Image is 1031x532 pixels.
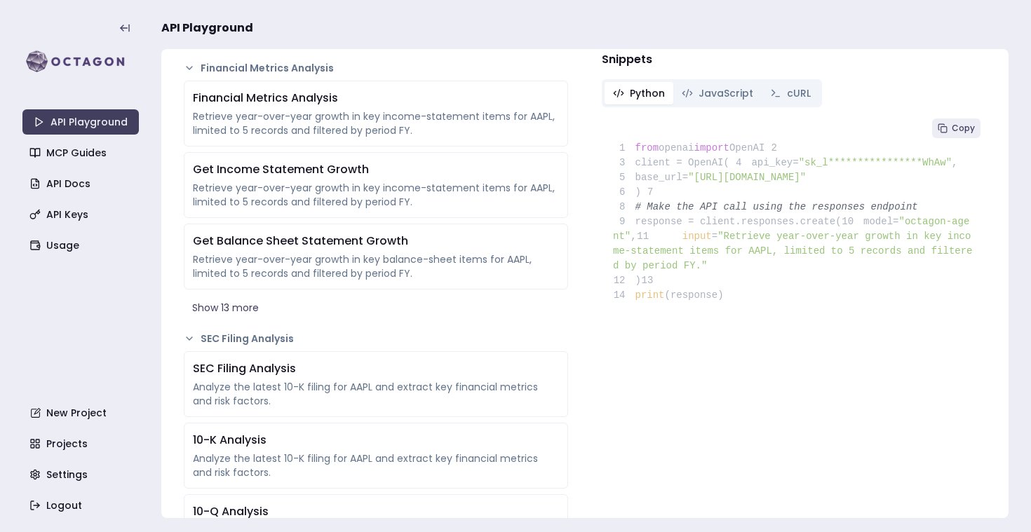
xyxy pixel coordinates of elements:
a: API Keys [24,202,140,227]
div: Analyze the latest 10-K filing for AAPL and extract key financial metrics and risk factors. [193,380,559,408]
div: Get Income Statement Growth [193,161,559,178]
div: Analyze the latest 10-K filing for AAPL and extract key financial metrics and risk factors. [193,451,559,479]
img: logo-rect-yK7x_WSZ.svg [22,48,139,76]
div: Get Balance Sheet Statement Growth [193,233,559,250]
a: Settings [24,462,140,487]
span: client = OpenAI( [613,157,729,168]
a: Usage [24,233,140,258]
span: response = client.responses.create( [613,216,842,227]
span: 4 [729,156,752,170]
div: Retrieve year-over-year growth in key balance-sheet items for AAPL, limited to 5 records and filt... [193,252,559,280]
button: SEC Filing Analysis [184,332,568,346]
span: openai [659,142,694,154]
span: 9 [613,214,635,229]
span: JavaScript [699,86,753,100]
span: base_url= [635,172,689,183]
span: print [635,289,665,301]
span: OpenAI [729,142,764,154]
button: Show 13 more [184,295,568,320]
div: 10-K Analysis [193,432,559,449]
span: 3 [613,156,635,170]
span: 13 [641,273,663,288]
span: ) [613,275,641,286]
span: 2 [764,141,787,156]
span: 10 [842,214,864,229]
span: model= [863,216,898,227]
span: (response) [665,289,724,301]
span: 8 [613,200,635,214]
span: 14 [613,288,635,303]
span: API Playground [161,20,253,36]
a: New Project [24,400,140,425]
span: 11 [637,229,659,244]
span: 1 [613,141,635,156]
button: Copy [932,118,981,138]
span: "[URL][DOMAIN_NAME]" [688,172,806,183]
span: "Retrieve year-over-year growth in key income-statement items for AAPL, limited to 5 records and ... [613,231,972,271]
span: Python [630,86,665,100]
a: API Playground [22,109,139,135]
div: Retrieve year-over-year growth in key income-statement items for AAPL, limited to 5 records and f... [193,181,559,209]
span: Copy [952,123,975,134]
span: 5 [613,170,635,185]
a: MCP Guides [24,140,140,165]
div: Retrieve year-over-year growth in key income-statement items for AAPL, limited to 5 records and f... [193,109,559,137]
a: Logout [24,493,140,518]
span: from [635,142,659,154]
span: # Make the API call using the responses endpoint [635,201,918,212]
span: , [631,231,636,242]
h4: Snippets [602,51,986,68]
a: API Docs [24,171,140,196]
span: ) [613,186,641,198]
button: Financial Metrics Analysis [184,61,568,75]
span: , [952,157,957,168]
span: 6 [613,185,635,200]
span: cURL [787,86,811,100]
span: = [712,231,717,242]
span: 7 [641,185,663,200]
div: SEC Filing Analysis [193,360,559,377]
span: input [682,231,712,242]
span: import [694,142,729,154]
div: 10-Q Analysis [193,503,559,520]
span: api_key= [751,157,798,168]
a: Projects [24,431,140,456]
div: Financial Metrics Analysis [193,90,559,107]
span: 12 [613,273,635,288]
